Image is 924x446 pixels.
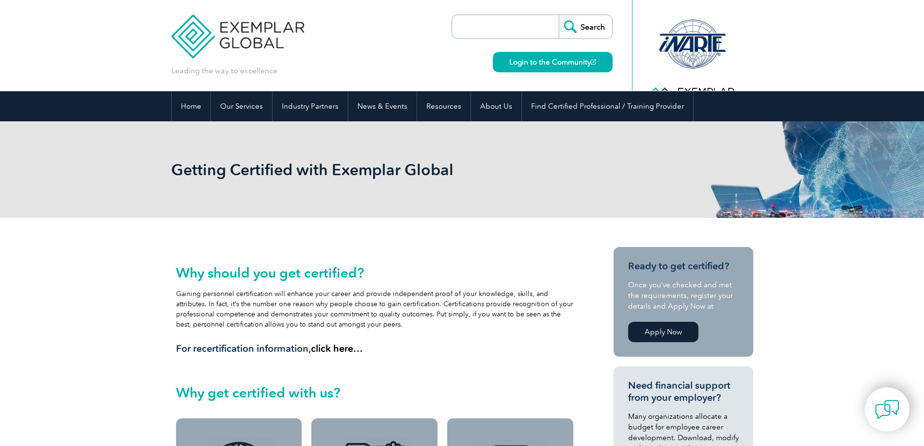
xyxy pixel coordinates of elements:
[628,280,739,312] p: Once you’ve checked and met the requirements, register your details and Apply Now at
[171,160,544,179] h1: Getting Certified with Exemplar Global
[628,260,739,272] h3: Ready to get certified?
[172,91,211,121] a: Home
[348,91,417,121] a: News & Events
[273,91,348,121] a: Industry Partners
[591,59,596,65] img: open_square.png
[176,265,574,281] h2: Why should you get certified?
[311,343,363,354] a: click here…
[628,322,698,342] a: Apply Now
[493,52,613,72] a: Login to the Community
[176,343,574,355] h3: For recertification information,
[471,91,521,121] a: About Us
[559,15,612,38] input: Search
[875,397,899,422] img: contact-chat.png
[628,380,739,404] h3: Need financial support from your employer?
[522,91,693,121] a: Find Certified Professional / Training Provider
[417,91,470,121] a: Resources
[176,265,574,355] div: Gaining personnel certification will enhance your career and provide independent proof of your kn...
[211,91,272,121] a: Our Services
[171,66,277,76] p: Leading the way to excellence
[176,385,574,400] h2: Why get certified with us?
